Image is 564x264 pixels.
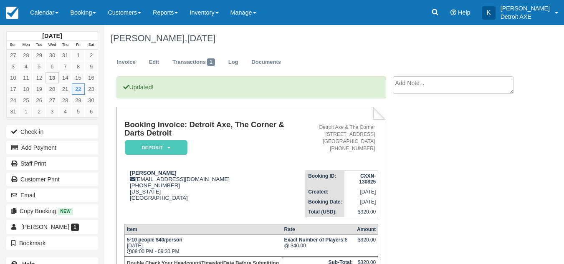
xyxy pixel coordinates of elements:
[7,72,20,83] a: 10
[58,208,73,215] span: New
[116,76,386,98] p: Updated!
[59,61,72,72] a: 7
[20,83,33,95] a: 18
[111,33,521,43] h1: [PERSON_NAME],
[46,106,58,117] a: 3
[6,157,98,170] a: Staff Print
[7,61,20,72] a: 3
[46,95,58,106] a: 27
[450,10,456,15] i: Help
[46,61,58,72] a: 6
[33,40,46,50] th: Tue
[357,237,376,249] div: $320.00
[166,54,221,70] a: Transactions1
[85,61,98,72] a: 9
[85,50,98,61] a: 2
[306,207,344,217] th: Total (USD):
[458,9,470,16] span: Help
[6,125,98,138] button: Check-in
[143,54,165,70] a: Edit
[20,61,33,72] a: 4
[501,4,550,13] p: [PERSON_NAME]
[187,33,215,43] span: [DATE]
[46,50,58,61] a: 30
[282,224,355,235] th: Rate
[309,124,375,153] address: Detroit Axe & The Corner [STREET_ADDRESS] [GEOGRAPHIC_DATA] [PHONE_NUMBER]
[20,72,33,83] a: 11
[344,187,378,197] td: [DATE]
[6,189,98,202] button: Email
[59,106,72,117] a: 4
[33,72,46,83] a: 12
[127,237,182,243] strong: 5-10 people $40/person
[46,72,58,83] a: 13
[59,83,72,95] a: 21
[344,197,378,207] td: [DATE]
[42,33,62,39] strong: [DATE]
[85,40,98,50] th: Sat
[306,187,344,197] th: Created:
[33,61,46,72] a: 5
[46,83,58,95] a: 20
[245,54,287,70] a: Documents
[111,54,142,70] a: Invoice
[33,95,46,106] a: 26
[7,106,20,117] a: 31
[7,50,20,61] a: 27
[6,7,18,19] img: checkfront-main-nav-mini-logo.png
[72,50,85,61] a: 1
[7,40,20,50] th: Sun
[6,141,98,154] button: Add Payment
[6,173,98,186] a: Customer Print
[59,72,72,83] a: 14
[501,13,550,21] p: Detroit AXE
[33,50,46,61] a: 29
[46,40,58,50] th: Wed
[306,171,344,187] th: Booking ID:
[72,83,85,95] a: 22
[124,235,282,257] td: [DATE] 08:00 PM - 09:30 PM
[282,235,355,257] td: 8 @ $40.00
[7,95,20,106] a: 24
[59,95,72,106] a: 28
[359,173,376,185] strong: CXXN-130825
[7,83,20,95] a: 17
[85,95,98,106] a: 30
[59,50,72,61] a: 31
[20,95,33,106] a: 25
[20,50,33,61] a: 28
[284,237,345,243] strong: Exact Number of Players
[306,197,344,207] th: Booking Date:
[125,140,187,155] em: Deposit
[85,106,98,117] a: 6
[72,95,85,106] a: 29
[20,40,33,50] th: Mon
[482,6,496,20] div: K
[72,106,85,117] a: 5
[344,207,378,217] td: $320.00
[124,140,185,155] a: Deposit
[6,236,98,250] button: Bookmark
[207,58,215,66] span: 1
[85,72,98,83] a: 16
[355,224,378,235] th: Amount
[124,224,282,235] th: Item
[6,204,98,218] button: Copy Booking New
[6,220,98,234] a: [PERSON_NAME] 1
[33,83,46,95] a: 19
[71,224,79,231] span: 1
[124,121,306,138] h1: Booking Invoice: Detroit Axe, The Corner & Darts Detroit
[33,106,46,117] a: 2
[130,170,177,176] strong: [PERSON_NAME]
[85,83,98,95] a: 23
[124,170,306,201] div: [EMAIL_ADDRESS][DOMAIN_NAME] [PHONE_NUMBER] [US_STATE] [GEOGRAPHIC_DATA]
[21,224,69,230] span: [PERSON_NAME]
[72,40,85,50] th: Fri
[72,61,85,72] a: 8
[20,106,33,117] a: 1
[59,40,72,50] th: Thu
[222,54,245,70] a: Log
[72,72,85,83] a: 15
